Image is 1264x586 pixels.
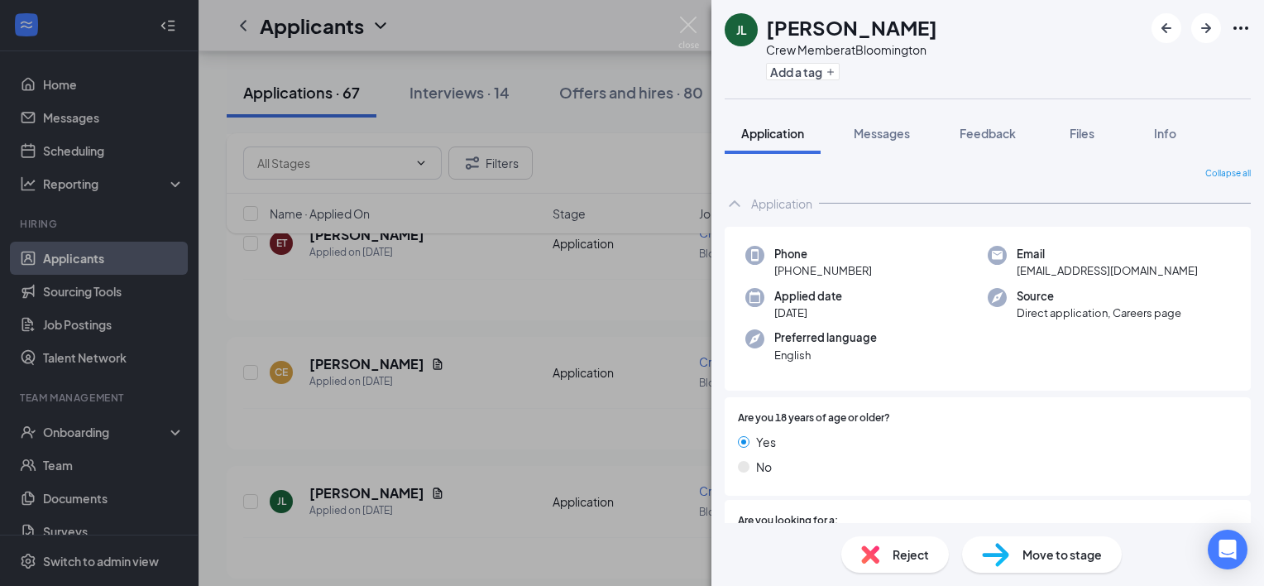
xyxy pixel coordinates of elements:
[738,513,838,529] span: Are you looking for a:
[826,67,835,77] svg: Plus
[1156,18,1176,38] svg: ArrowLeftNew
[1196,18,1216,38] svg: ArrowRight
[1017,288,1181,305] span: Source
[893,545,929,564] span: Reject
[1151,13,1181,43] button: ArrowLeftNew
[766,41,937,58] div: Crew Member at Bloomington
[1070,126,1094,141] span: Files
[960,126,1016,141] span: Feedback
[736,22,747,38] div: JL
[756,433,776,451] span: Yes
[1205,167,1251,180] span: Collapse all
[1191,13,1221,43] button: ArrowRight
[1208,530,1247,569] div: Open Intercom Messenger
[1022,545,1102,564] span: Move to stage
[1017,305,1181,321] span: Direct application, Careers page
[766,13,937,41] h1: [PERSON_NAME]
[774,288,842,305] span: Applied date
[725,194,745,214] svg: ChevronUp
[756,458,772,476] span: No
[751,195,812,212] div: Application
[1154,126,1176,141] span: Info
[774,262,872,279] span: [PHONE_NUMBER]
[854,126,910,141] span: Messages
[766,63,840,80] button: PlusAdd a tag
[741,126,804,141] span: Application
[774,305,842,321] span: [DATE]
[1231,18,1251,38] svg: Ellipses
[1017,246,1198,262] span: Email
[738,411,890,426] span: Are you 18 years of age or older?
[774,347,877,363] span: English
[774,329,877,346] span: Preferred language
[1017,262,1198,279] span: [EMAIL_ADDRESS][DOMAIN_NAME]
[774,246,872,262] span: Phone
